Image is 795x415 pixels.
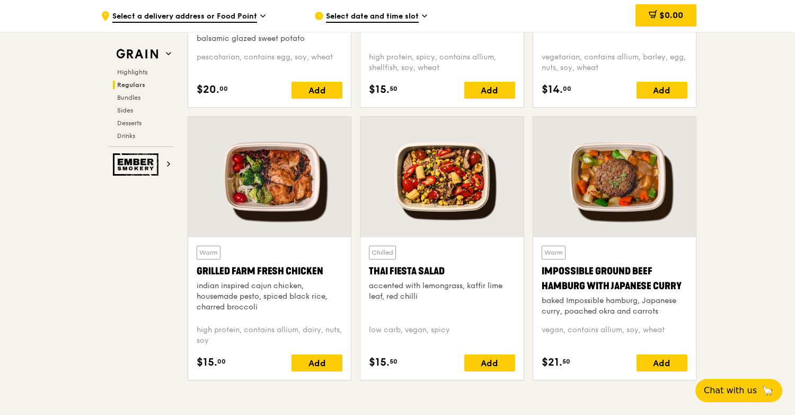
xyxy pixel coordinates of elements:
[197,23,342,44] div: sous vide norwegian salmon, mentaiko, balsamic glazed sweet potato
[704,384,757,397] span: Chat with us
[291,355,342,371] div: Add
[542,355,562,370] span: $21.
[542,52,687,73] div: vegetarian, contains allium, barley, egg, nuts, soy, wheat
[369,281,515,302] div: accented with lemongrass, kaffir lime leaf, red chilli
[217,357,226,366] span: 00
[659,10,683,20] span: $0.00
[197,325,342,346] div: high protein, contains allium, dairy, nuts, soy
[117,94,140,101] span: Bundles
[197,246,220,260] div: Warm
[117,132,135,140] span: Drinks
[637,82,687,99] div: Add
[326,11,419,23] span: Select date and time slot
[369,82,390,98] span: $15.
[291,82,342,99] div: Add
[542,296,687,317] div: baked Impossible hamburg, Japanese curry, poached okra and carrots
[464,355,515,371] div: Add
[464,82,515,99] div: Add
[369,355,390,370] span: $15.
[369,52,515,73] div: high protein, spicy, contains allium, shellfish, soy, wheat
[369,264,515,279] div: Thai Fiesta Salad
[117,107,133,114] span: Sides
[117,68,147,76] span: Highlights
[197,82,219,98] span: $20.
[390,357,397,366] span: 50
[197,281,342,313] div: indian inspired cajun chicken, housemade pesto, spiced black rice, charred broccoli
[117,81,145,89] span: Regulars
[695,379,782,402] button: Chat with us🦙
[113,153,162,176] img: Ember Smokery web logo
[390,84,397,93] span: 50
[761,384,774,397] span: 🦙
[369,325,515,346] div: low carb, vegan, spicy
[542,325,687,346] div: vegan, contains allium, soy, wheat
[542,82,563,98] span: $14.
[637,355,687,371] div: Add
[197,52,342,73] div: pescatarian, contains egg, soy, wheat
[117,119,142,127] span: Desserts
[563,84,571,93] span: 00
[113,45,162,64] img: Grain web logo
[197,355,217,370] span: $15.
[197,264,342,279] div: Grilled Farm Fresh Chicken
[112,11,257,23] span: Select a delivery address or Food Point
[219,84,228,93] span: 00
[562,357,570,366] span: 50
[542,246,566,260] div: Warm
[369,246,396,260] div: Chilled
[542,264,687,293] div: Impossible Ground Beef Hamburg with Japanese Curry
